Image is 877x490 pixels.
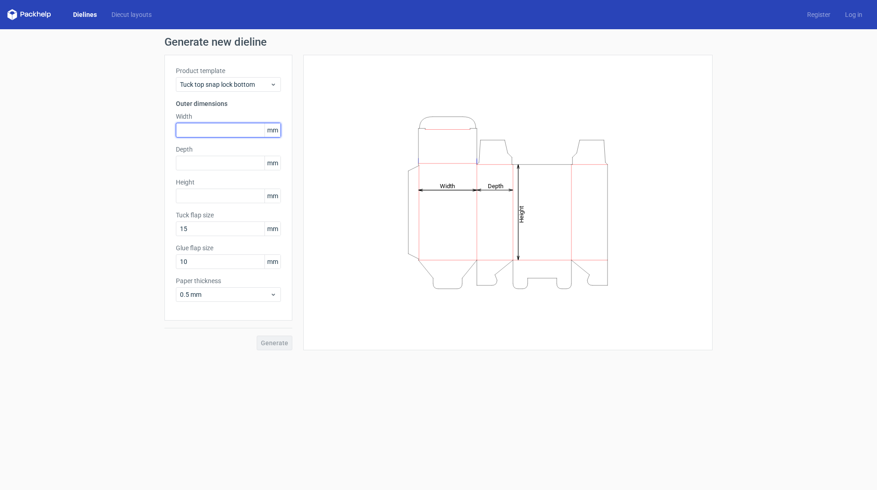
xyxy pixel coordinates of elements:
[180,290,270,299] span: 0.5 mm
[264,156,280,170] span: mm
[176,178,281,187] label: Height
[838,10,870,19] a: Log in
[176,66,281,75] label: Product template
[176,112,281,121] label: Width
[176,243,281,253] label: Glue flap size
[800,10,838,19] a: Register
[176,145,281,154] label: Depth
[176,276,281,285] label: Paper thickness
[264,189,280,203] span: mm
[104,10,159,19] a: Diecut layouts
[180,80,270,89] span: Tuck top snap lock bottom
[176,99,281,108] h3: Outer dimensions
[488,182,503,189] tspan: Depth
[440,182,455,189] tspan: Width
[518,205,525,222] tspan: Height
[164,37,713,47] h1: Generate new dieline
[176,211,281,220] label: Tuck flap size
[264,255,280,269] span: mm
[264,123,280,137] span: mm
[66,10,104,19] a: Dielines
[264,222,280,236] span: mm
